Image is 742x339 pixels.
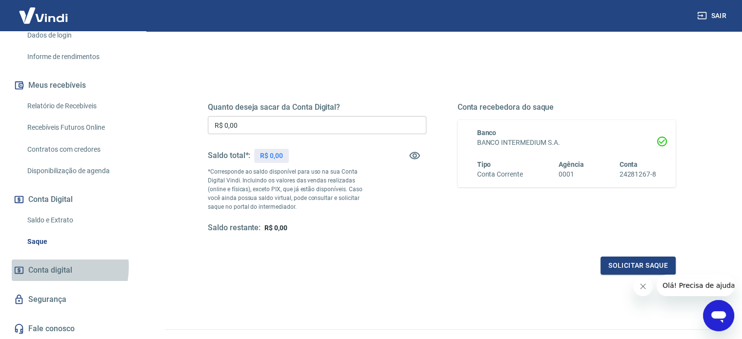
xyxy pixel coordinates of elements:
[208,167,372,211] p: *Corresponde ao saldo disponível para uso na sua Conta Digital Vindi. Incluindo os valores das ve...
[23,232,134,252] a: Saque
[477,138,657,148] h6: BANCO INTERMEDIUM S.A.
[12,75,134,96] button: Meus recebíveis
[12,259,134,281] a: Conta digital
[703,300,734,331] iframe: Botão para abrir a janela de mensagens
[23,210,134,230] a: Saldo e Extrato
[12,189,134,210] button: Conta Digital
[477,160,491,168] span: Tipo
[633,277,653,296] iframe: Fechar mensagem
[657,275,734,296] iframe: Mensagem da empresa
[6,7,82,15] span: Olá! Precisa de ajuda?
[208,102,426,112] h5: Quanto deseja sacar da Conta Digital?
[23,96,134,116] a: Relatório de Recebíveis
[264,224,287,232] span: R$ 0,00
[12,289,134,310] a: Segurança
[23,161,134,181] a: Disponibilização de agenda
[619,169,656,179] h6: 24281267-8
[477,129,497,137] span: Banco
[23,118,134,138] a: Recebíveis Futuros Online
[23,25,134,45] a: Dados de login
[601,257,676,275] button: Solicitar saque
[477,169,523,179] h6: Conta Corrente
[619,160,638,168] span: Conta
[695,7,730,25] button: Sair
[458,102,676,112] h5: Conta recebedora do saque
[28,263,72,277] span: Conta digital
[208,223,261,233] h5: Saldo restante:
[23,140,134,160] a: Contratos com credores
[260,151,283,161] p: R$ 0,00
[208,151,250,160] h5: Saldo total*:
[559,160,584,168] span: Agência
[559,169,584,179] h6: 0001
[23,47,134,67] a: Informe de rendimentos
[12,0,75,30] img: Vindi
